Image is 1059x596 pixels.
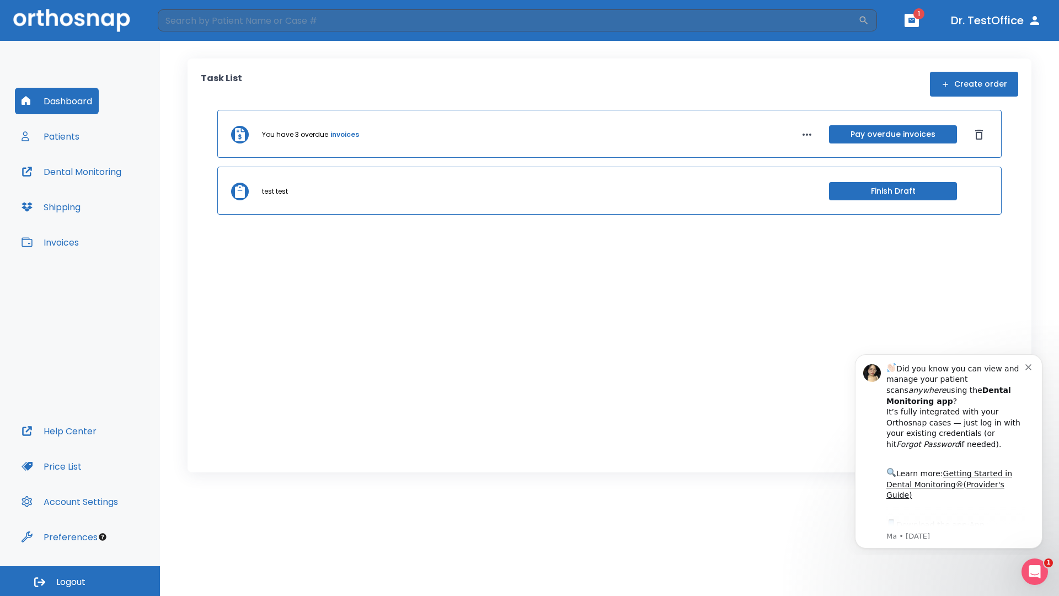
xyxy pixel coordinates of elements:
[15,418,103,444] button: Help Center
[15,488,125,515] button: Account Settings
[838,344,1059,555] iframe: Intercom notifications message
[1044,558,1053,567] span: 1
[970,126,988,143] button: Dismiss
[913,8,924,19] span: 1
[15,524,104,550] button: Preferences
[930,72,1018,97] button: Create order
[15,194,87,220] button: Shipping
[1021,558,1048,585] iframe: Intercom live chat
[201,72,242,97] p: Task List
[48,176,146,196] a: App Store
[48,173,187,230] div: Download the app: | ​ Let us know if you need help getting started!
[98,532,108,542] div: Tooltip anchor
[15,123,86,150] button: Patients
[13,9,130,31] img: Orthosnap
[158,9,858,31] input: Search by Patient Name or Case #
[829,182,957,200] button: Finish Draft
[262,130,328,140] p: You have 3 overdue
[946,10,1046,30] button: Dr. TestOffice
[187,17,196,26] button: Dismiss notification
[15,229,85,256] button: Invoices
[15,88,99,114] button: Dashboard
[330,130,359,140] a: invoices
[15,453,88,480] button: Price List
[48,187,187,197] p: Message from Ma, sent 7w ago
[15,158,128,185] button: Dental Monitoring
[262,187,288,196] p: test test
[56,576,85,588] span: Logout
[829,125,957,143] button: Pay overdue invoices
